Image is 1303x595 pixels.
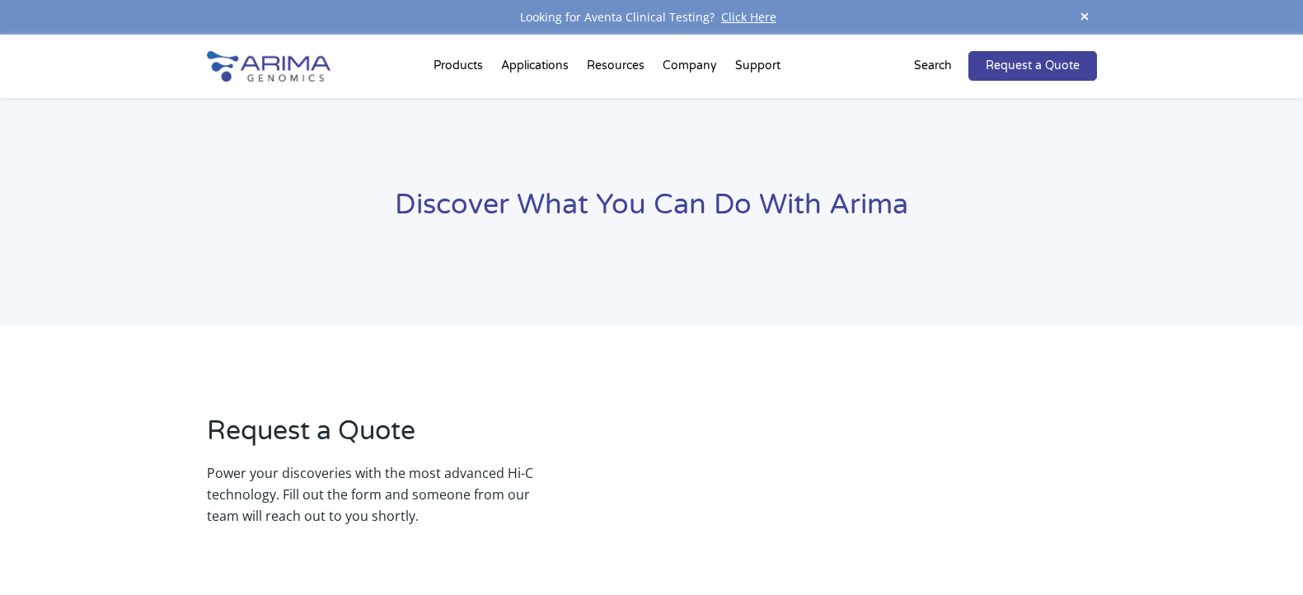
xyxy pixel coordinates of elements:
iframe: Form 1 [582,413,1096,536]
p: Power your discoveries with the most advanced Hi-C technology. Fill out the form and someone from... [207,462,533,527]
h1: Discover What You Can Do With Arima [207,186,1097,237]
a: Request a Quote [968,51,1097,81]
div: Looking for Aventa Clinical Testing? [207,7,1097,28]
p: Search [914,55,952,77]
iframe: Chat Widget [1221,516,1303,595]
img: Arima-Genomics-logo [207,51,330,82]
a: Click Here [715,9,783,25]
h2: Request a Quote [207,413,533,462]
